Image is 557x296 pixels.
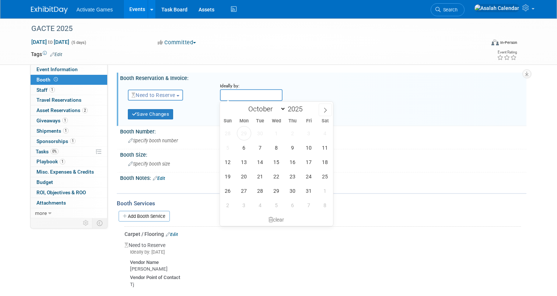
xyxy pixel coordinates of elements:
[31,65,107,74] a: Event Information
[491,39,499,45] img: Format-Inperson.png
[31,177,107,187] a: Budget
[285,155,300,169] span: October 16, 2025
[52,77,59,82] span: Booth not reserved yet
[220,83,512,89] div: Ideally by:
[31,136,107,146] a: Sponsorships1
[125,249,521,255] div: Ideally by: [DATE]
[221,140,235,155] span: October 5, 2025
[71,40,86,45] span: (5 days)
[31,116,107,126] a: Giveaways1
[31,208,107,218] a: more
[285,184,300,198] span: October 30, 2025
[269,169,284,184] span: October 22, 2025
[128,109,174,119] button: Save Changes
[31,39,70,45] span: [DATE] [DATE]
[318,184,332,198] span: November 1, 2025
[285,198,300,212] span: November 6, 2025
[285,126,300,140] span: October 2, 2025
[130,266,521,273] div: [PERSON_NAME]
[31,6,68,14] img: ExhibitDay
[301,119,317,123] span: Fri
[431,3,465,16] a: Search
[125,238,521,294] div: Need to Reserve
[318,140,332,155] span: October 11, 2025
[31,126,107,136] a: Shipments1
[120,149,526,159] div: Booth Size:
[36,97,81,103] span: Travel Reservations
[268,119,284,123] span: Wed
[285,140,300,155] span: October 9, 2025
[155,39,199,46] button: Committed
[253,198,267,212] span: November 4, 2025
[120,73,526,82] div: Booth Reservation & Invoice:
[31,75,107,85] a: Booth
[269,155,284,169] span: October 15, 2025
[285,169,300,184] span: October 23, 2025
[117,199,526,208] div: Booth Services
[302,169,316,184] span: October 24, 2025
[302,140,316,155] span: October 10, 2025
[269,198,284,212] span: November 5, 2025
[237,140,251,155] span: October 6, 2025
[302,184,316,198] span: October 31, 2025
[318,155,332,169] span: October 18, 2025
[36,200,66,206] span: Attachments
[132,92,175,98] span: Need to Reserve
[237,169,251,184] span: October 20, 2025
[220,119,236,123] span: Sun
[302,155,316,169] span: October 17, 2025
[82,108,88,113] span: 2
[269,184,284,198] span: October 29, 2025
[245,104,286,114] select: Month
[253,140,267,155] span: October 7, 2025
[269,126,284,140] span: October 1, 2025
[49,87,55,93] span: 1
[36,87,55,93] span: Staff
[31,95,107,105] a: Travel Reservations
[221,155,235,169] span: October 12, 2025
[128,161,170,167] span: Specify booth size
[31,85,107,95] a: Staff1
[153,176,165,181] a: Edit
[253,184,267,198] span: October 28, 2025
[36,189,86,195] span: ROI, Objectives & ROO
[474,4,519,12] img: Asalah Calendar
[120,126,526,135] div: Booth Number:
[284,119,301,123] span: Thu
[60,159,65,164] span: 1
[221,126,235,140] span: September 28, 2025
[237,184,251,198] span: October 27, 2025
[253,169,267,184] span: October 21, 2025
[128,90,183,101] button: Need to Reserve
[269,140,284,155] span: October 8, 2025
[80,218,92,228] td: Personalize Event Tab Strip
[318,169,332,184] span: October 25, 2025
[50,149,59,154] span: 0%
[36,118,68,123] span: Giveaways
[36,107,88,113] span: Asset Reservations
[31,51,62,58] td: Tags
[221,184,235,198] span: October 26, 2025
[29,22,476,35] div: GACTE 2025
[253,126,267,140] span: September 30, 2025
[36,149,59,154] span: Tasks
[92,218,107,228] td: Toggle Event Tabs
[63,128,69,133] span: 1
[31,105,107,115] a: Asset Reservations2
[252,119,268,123] span: Tue
[62,118,68,123] span: 1
[220,213,333,226] div: clear
[221,198,235,212] span: November 2, 2025
[36,66,78,72] span: Event Information
[441,7,458,13] span: Search
[31,198,107,208] a: Attachments
[120,173,526,182] div: Booth Notes:
[36,169,94,175] span: Misc. Expenses & Credits
[119,211,170,222] a: Add Booth Service
[31,157,107,167] a: Playbook1
[286,105,308,113] input: Year
[302,126,316,140] span: October 3, 2025
[31,147,107,157] a: Tasks0%
[31,188,107,198] a: ROI, Objectives & ROO
[70,138,76,144] span: 1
